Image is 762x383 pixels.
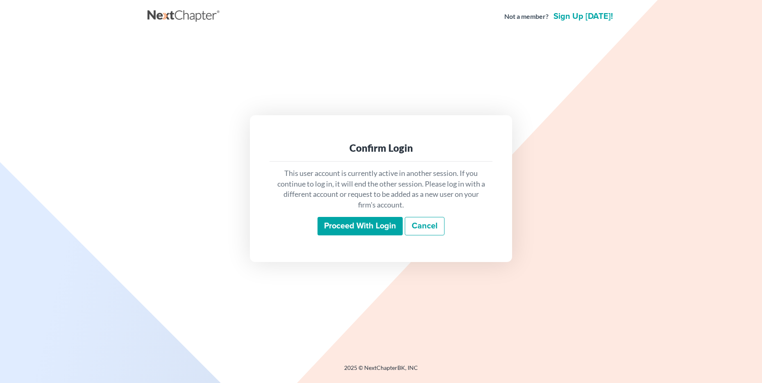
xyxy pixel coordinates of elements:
p: This user account is currently active in another session. If you continue to log in, it will end ... [276,168,486,210]
div: 2025 © NextChapterBK, INC [147,364,615,378]
a: Sign up [DATE]! [552,12,615,21]
a: Cancel [405,217,444,236]
strong: Not a member? [504,12,549,21]
div: Confirm Login [276,141,486,155]
input: Proceed with login [317,217,403,236]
